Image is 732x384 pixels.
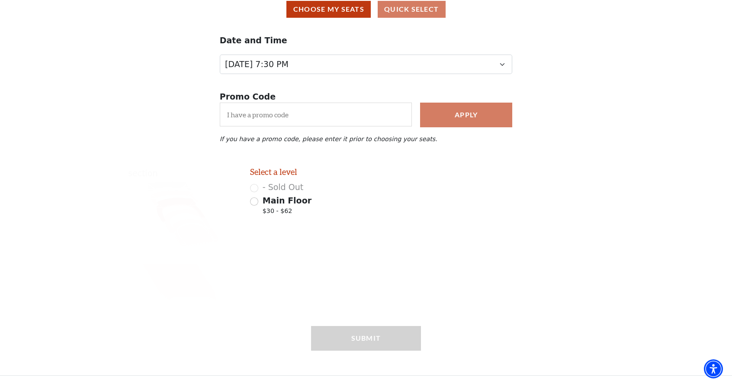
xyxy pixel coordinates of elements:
span: Main Floor [263,196,311,205]
input: I have a promo code [220,103,412,126]
div: Accessibility Menu [704,359,723,378]
button: Choose My Seats [286,1,371,18]
p: Promo Code [220,90,513,103]
h2: Select a level [250,167,421,177]
div: section [128,167,238,318]
span: - Sold Out [263,182,303,192]
span: $30 - $62 [263,207,311,218]
p: If you have a promo code, please enter it prior to choosing your seats. [220,136,513,142]
p: Date and Time [220,34,513,47]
